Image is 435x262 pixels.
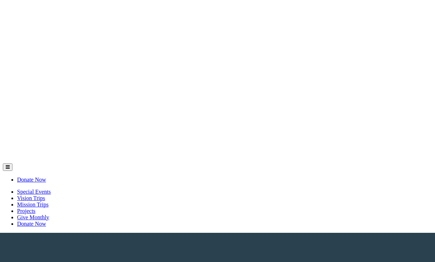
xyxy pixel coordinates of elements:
a: Vision Trips [17,195,45,201]
a: Give Monthly [17,214,49,220]
a: Projects [17,208,36,214]
a: Special Events [17,189,51,195]
a: Mission Trips [17,201,49,208]
img: Builders International [3,3,432,162]
a: Donate Now [17,221,46,227]
a: Donate Now [17,177,46,183]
